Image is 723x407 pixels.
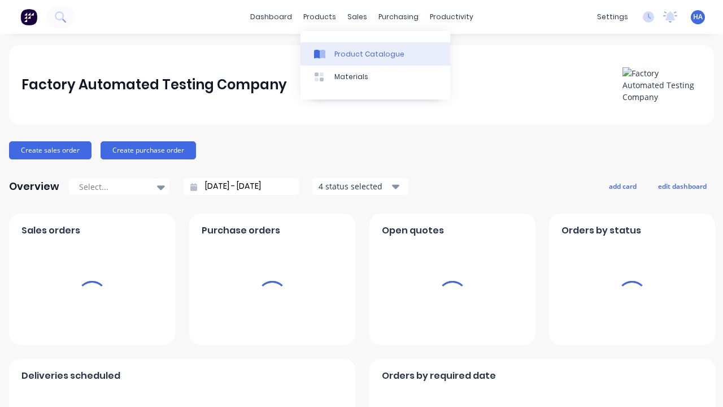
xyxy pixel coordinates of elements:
[298,8,342,25] div: products
[561,224,641,237] span: Orders by status
[602,179,644,193] button: add card
[21,73,287,96] div: Factory Automated Testing Company
[20,8,37,25] img: Factory
[9,175,59,198] div: Overview
[21,369,120,383] span: Deliveries scheduled
[300,66,450,88] a: Materials
[202,224,280,237] span: Purchase orders
[312,178,408,195] button: 4 status selected
[424,8,479,25] div: productivity
[373,8,424,25] div: purchasing
[300,42,450,65] a: Product Catalogue
[101,141,196,159] button: Create purchase order
[334,49,404,59] div: Product Catalogue
[651,179,714,193] button: edit dashboard
[319,180,390,192] div: 4 status selected
[591,8,634,25] div: settings
[9,141,92,159] button: Create sales order
[382,369,496,383] span: Orders by required date
[693,12,703,22] span: HA
[334,72,368,82] div: Materials
[342,8,373,25] div: sales
[21,224,80,237] span: Sales orders
[622,67,702,103] img: Factory Automated Testing Company
[382,224,444,237] span: Open quotes
[245,8,298,25] a: dashboard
